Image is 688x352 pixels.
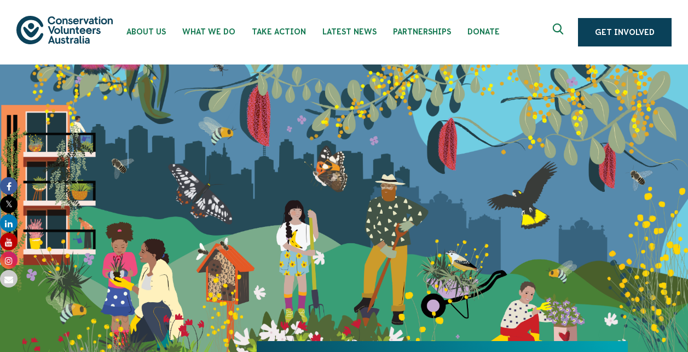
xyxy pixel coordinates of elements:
[578,18,672,46] a: Get Involved
[182,27,235,36] span: What We Do
[553,24,566,41] span: Expand search box
[126,27,166,36] span: About Us
[252,27,306,36] span: Take Action
[393,27,451,36] span: Partnerships
[546,19,573,45] button: Expand search box Close search box
[322,27,377,36] span: Latest News
[16,16,113,44] img: logo.svg
[467,27,500,36] span: Donate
